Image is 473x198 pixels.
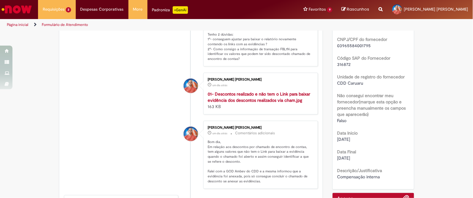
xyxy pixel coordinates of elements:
div: [PERSON_NAME] [PERSON_NAME] [208,126,311,130]
span: [DATE] [337,155,350,161]
small: Comentários adicionais [235,131,275,136]
time: 29/08/2025 08:59:41 [212,131,227,135]
span: 9 [327,7,332,12]
div: Padroniza [152,6,188,14]
a: 01- Descontos realizado e não tem o Link para baixar evidência dos descontos realizados via cham.jpg [208,91,310,103]
a: Rascunhos [342,7,369,12]
span: 2 [66,7,71,12]
time: 29/08/2025 09:15:38 [212,83,227,87]
b: Data Inicio [337,130,358,136]
b: CNPJ/CPF do fornecedor [337,37,388,42]
span: [DATE] [337,136,350,142]
span: CDD Caruaru [337,80,364,86]
span: Despesas Corporativas [80,6,124,12]
span: [PERSON_NAME] [PERSON_NAME] [404,7,468,12]
span: More [133,6,143,12]
b: Unidade de registro do fornecedor [337,74,405,80]
p: Bom dia, Em relação aos descontos por chamado de encontro de contas, tem alguns valores que não t... [208,140,311,184]
ul: Trilhas de página [5,19,311,31]
span: 316872 [337,62,351,67]
img: ServiceNow [1,3,33,16]
span: um dia atrás [212,131,227,135]
span: Falso [337,118,347,123]
b: Código SAP do Fornecedor [337,55,391,61]
div: 163 KB [208,91,311,110]
span: Compensação interna [337,174,380,180]
b: Data Final [337,149,356,155]
span: Rascunhos [347,6,369,12]
span: Favoritos [309,6,326,12]
a: Formulário de Atendimento [42,22,88,27]
div: Joelson Jose Da Silva [184,127,198,141]
span: um dia atrás [212,83,227,87]
span: Requisições [43,6,65,12]
p: +GenAi [173,6,188,14]
div: [PERSON_NAME] [PERSON_NAME] [208,78,311,82]
div: Joelson Jose Da Silva [184,79,198,93]
p: Nesse relatório irá identificar que o link para evidência está faltando em vários valores, Tenho ... [208,17,311,61]
b: Descrição/Justificativa [337,168,382,173]
span: 03965584001795 [337,43,371,48]
b: Não consegui encontrar meu fornecedor(marque esta opção e preencha manualmente os campos que apar... [337,93,406,117]
a: Página inicial [7,22,28,27]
